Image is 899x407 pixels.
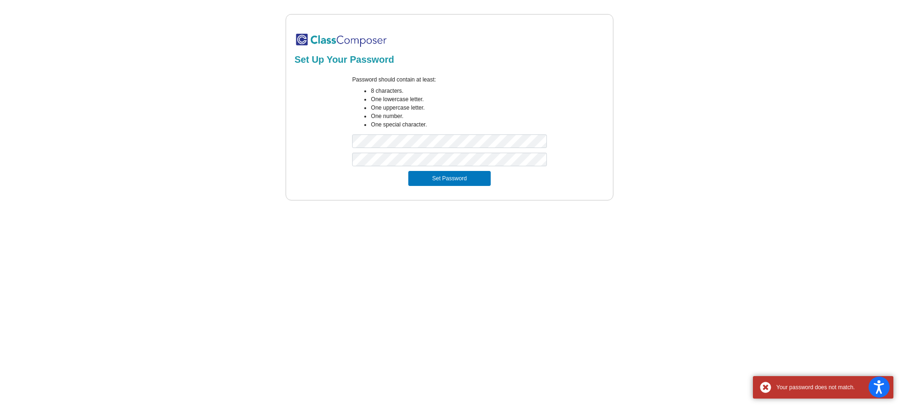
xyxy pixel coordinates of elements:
h2: Set Up Your Password [295,54,604,65]
label: Password should contain at least: [352,75,436,84]
li: One uppercase letter. [371,104,546,112]
li: 8 characters. [371,87,546,95]
div: Your password does not match. [776,383,886,392]
li: One special character. [371,120,546,129]
button: Set Password [408,171,491,186]
li: One number. [371,112,546,120]
li: One lowercase letter. [371,95,546,104]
